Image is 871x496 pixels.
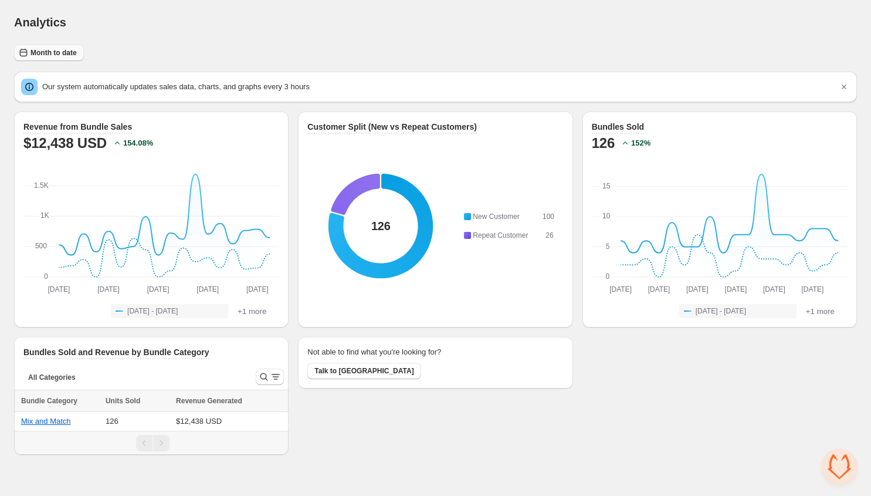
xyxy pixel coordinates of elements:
a: Open chat [822,449,857,484]
span: Repeat Customer [473,231,528,239]
text: 1.5K [34,181,49,190]
span: 100 [543,212,554,221]
text: 10 [602,212,611,220]
text: [DATE] [648,285,670,293]
button: Dismiss notification [836,79,852,95]
h1: Analytics [14,15,66,29]
h2: $12,438 USD [23,134,107,153]
text: [DATE] [147,285,170,293]
text: [DATE] [763,285,785,293]
text: [DATE] [609,285,632,293]
button: +1 more [234,304,270,318]
h3: Revenue from Bundle Sales [23,121,132,133]
text: [DATE] [197,285,219,293]
button: Mix and Match [21,417,71,426]
span: 26 [545,231,553,239]
h2: 152 % [631,137,650,149]
h3: Bundles Sold [592,121,644,133]
button: Search and filter results [256,369,284,385]
span: $12,438 USD [176,417,222,426]
span: All Categories [28,373,76,382]
span: 126 [106,417,118,426]
h3: Customer Split (New vs Repeat Customers) [307,121,477,133]
button: Month to date [14,45,84,61]
text: [DATE] [48,285,70,293]
text: 500 [35,242,47,250]
text: 0 [605,272,609,281]
span: New Customer [473,212,519,221]
h2: Not able to find what you're looking for? [307,346,441,358]
span: Revenue Generated [176,395,242,407]
span: Talk to [GEOGRAPHIC_DATA] [314,366,414,376]
button: Units Sold [106,395,152,407]
text: 1K [40,212,49,220]
div: Bundle Category [21,395,99,407]
td: New Customer [470,210,542,223]
span: Our system automatically updates sales data, charts, and graphs every 3 hours [42,82,310,91]
text: 0 [44,272,48,281]
h2: 126 [592,134,615,153]
h3: Bundles Sold and Revenue by Bundle Category [23,346,209,358]
text: [DATE] [97,285,120,293]
h2: 154.08 % [123,137,153,149]
text: [DATE] [801,285,823,293]
button: [DATE] - [DATE] [111,304,228,318]
text: 5 [605,242,609,251]
span: Units Sold [106,395,140,407]
span: [DATE] - [DATE] [127,306,178,316]
button: Revenue Generated [176,395,254,407]
nav: Pagination [14,431,289,455]
button: Talk to [GEOGRAPHIC_DATA] [307,363,421,379]
button: +1 more [802,304,838,318]
text: 15 [602,182,611,190]
button: [DATE] - [DATE] [679,304,797,318]
span: [DATE] - [DATE] [696,306,746,316]
text: [DATE] [246,285,269,293]
span: Month to date [30,48,77,58]
text: [DATE] [686,285,709,293]
text: [DATE] [724,285,747,293]
td: Repeat Customer [470,229,542,242]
